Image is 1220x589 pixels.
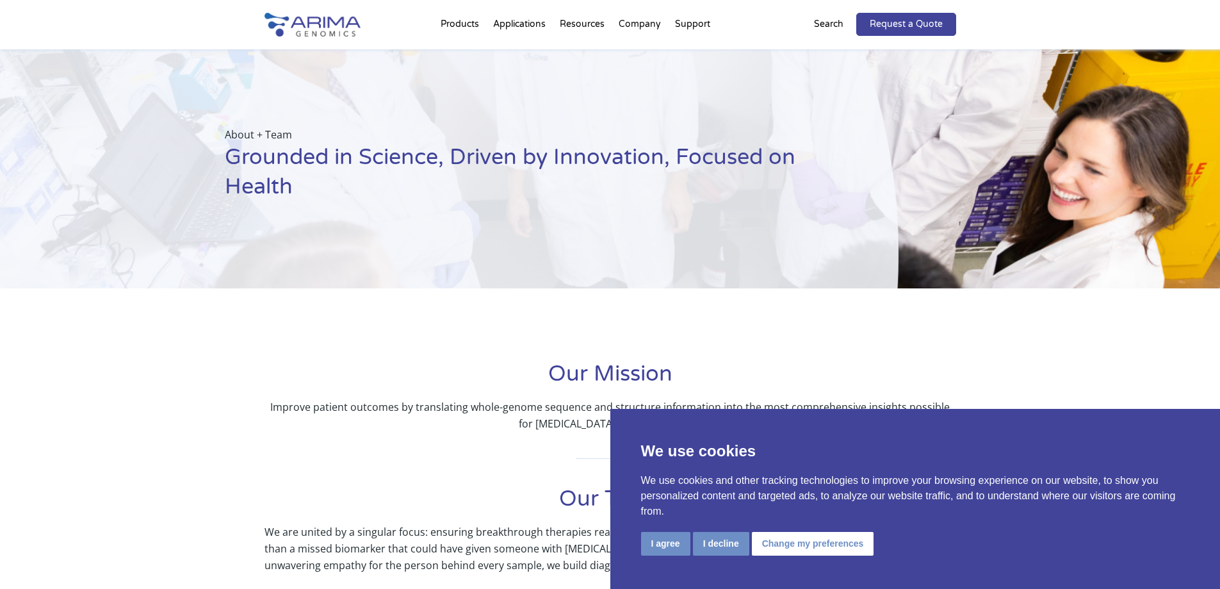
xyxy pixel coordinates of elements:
p: We are united by a singular focus: ensuring breakthrough therapies reach the patients they were c... [264,524,956,574]
p: Improve patient outcomes by translating whole-genome sequence and structure information into the ... [264,399,956,432]
p: We use cookies and other tracking technologies to improve your browsing experience on our website... [641,473,1190,519]
p: About + Team [225,126,834,143]
img: Arima-Genomics-logo [264,13,361,37]
h1: Our Team [264,485,956,524]
p: We use cookies [641,440,1190,463]
button: I decline [693,532,749,556]
h1: Our Mission [264,360,956,399]
p: Search [814,16,843,33]
button: I agree [641,532,690,556]
button: Change my preferences [752,532,874,556]
h1: Grounded in Science, Driven by Innovation, Focused on Health [225,143,834,212]
a: Request a Quote [856,13,956,36]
